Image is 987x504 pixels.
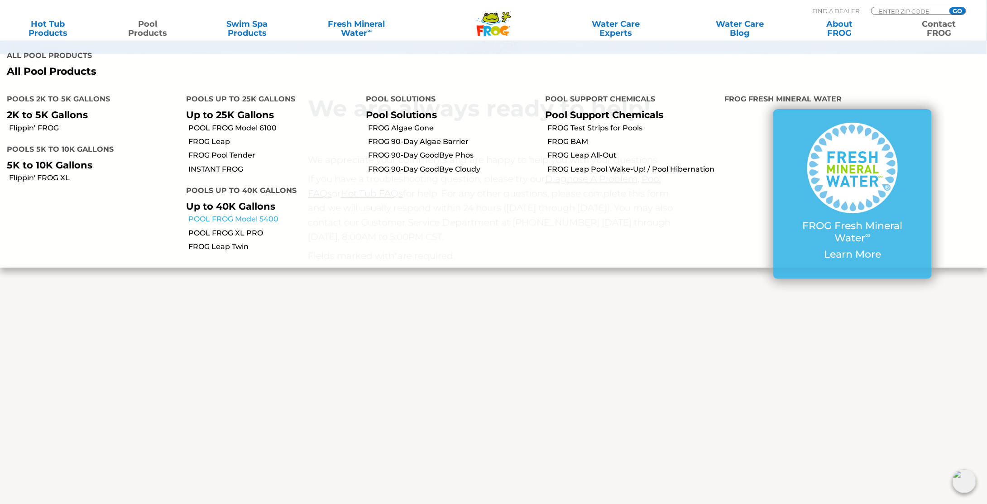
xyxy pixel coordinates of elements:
h4: Pools 5K to 10K Gallons [7,141,172,159]
a: Water CareBlog [701,19,779,38]
h4: Pools up to 25K Gallons [186,91,352,109]
h4: All Pool Products [7,48,487,66]
p: Find A Dealer [812,7,859,15]
p: Up to 40K Gallons [186,201,352,212]
a: Fresh MineralWater∞ [308,19,405,38]
p: Up to 25K Gallons [186,109,352,120]
sup: ∞ [865,230,871,240]
a: FROG 90-Day Algae Barrier [368,137,538,147]
p: 5K to 10K Gallons [7,159,172,171]
a: FROG Pool Tender [188,150,359,160]
p: Pool Support Chemicals [545,109,711,120]
a: FROG Fresh Mineral Water∞ Learn More [791,123,914,265]
a: AboutFROG [801,19,878,38]
input: GO [949,7,966,14]
a: Pool Solutions [366,109,437,120]
a: PoolProducts [109,19,186,38]
a: FROG 90-Day GoodBye Cloudy [368,164,538,174]
a: Swim SpaProducts [208,19,286,38]
h4: Pool Solutions [366,91,532,109]
a: INSTANT FROG [188,164,359,174]
p: Learn More [791,249,914,260]
p: 2K to 5K Gallons [7,109,172,120]
sup: ∞ [368,27,372,34]
img: openIcon [953,470,976,493]
a: FROG 90-Day GoodBye Phos [368,150,538,160]
input: Zip Code Form [878,7,939,15]
h4: Pools up to 40K Gallons [186,182,352,201]
h4: FROG Fresh Mineral Water [725,91,981,109]
h4: Pool Support Chemicals [545,91,711,109]
p: FROG Fresh Mineral Water [791,220,914,244]
a: ContactFROG [901,19,978,38]
a: FROG Algae Gone [368,123,538,133]
a: FROG Test Strips for Pools [547,123,718,133]
a: POOL FROG Model 6100 [188,123,359,133]
a: POOL FROG Model 5400 [188,214,359,224]
a: Flippin' FROG XL [9,173,179,183]
a: Water CareExperts [553,19,679,38]
a: FROG BAM [547,137,718,147]
a: Hot TubProducts [9,19,86,38]
a: FROG Leap Pool Wake-Up! / Pool Hibernation [547,164,718,174]
a: FROG Leap All-Out [547,150,718,160]
a: FROG Leap Twin [188,242,359,252]
a: All Pool Products [7,66,487,77]
a: FROG Leap [188,137,359,147]
h4: Pools 2K to 5K Gallons [7,91,172,109]
a: Flippin’ FROG [9,123,179,133]
a: POOL FROG XL PRO [188,228,359,238]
